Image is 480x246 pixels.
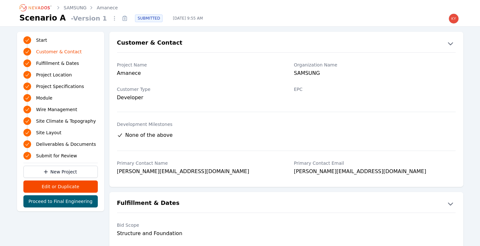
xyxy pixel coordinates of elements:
[117,160,279,166] label: Primary Contact Name
[135,14,163,22] div: SUBMITTED
[36,72,72,78] span: Project Location
[109,198,463,209] button: Fulfillment & Dates
[23,180,98,193] button: Edit or Duplicate
[36,60,79,66] span: Fulfillment & Dates
[23,166,98,178] a: New Project
[117,94,279,101] div: Developer
[36,37,47,43] span: Start
[117,198,180,209] h2: Fulfillment & Dates
[294,62,456,68] label: Organization Name
[117,230,279,237] div: Structure and Foundation
[36,153,77,159] span: Submit for Review
[23,195,98,207] button: Proceed to Final Engineering
[117,38,182,48] h2: Customer & Contact
[117,86,279,92] label: Customer Type
[97,4,118,11] a: Amanece
[117,121,456,127] label: Development Milestones
[117,222,279,228] label: Bid Scope
[168,16,208,21] span: [DATE] 9:55 AM
[36,141,96,147] span: Deliverables & Documents
[294,168,456,177] div: [PERSON_NAME][EMAIL_ADDRESS][DOMAIN_NAME]
[20,3,118,13] nav: Breadcrumb
[23,36,98,160] nav: Progress
[294,160,456,166] label: Primary Contact Email
[109,38,463,48] button: Customer & Contact
[294,69,456,78] div: SAMSUNG
[36,129,62,136] span: Site Layout
[36,106,77,113] span: Wire Management
[36,83,84,90] span: Project Specifications
[20,13,66,23] h1: Scenario A
[449,13,459,24] img: kyle.macdougall@nevados.solar
[36,118,96,124] span: Site Climate & Topography
[117,62,279,68] label: Project Name
[117,168,279,177] div: [PERSON_NAME][EMAIL_ADDRESS][DOMAIN_NAME]
[294,86,456,92] label: EPC
[117,69,279,78] div: Amanece
[125,131,173,139] span: None of the above
[36,48,82,55] span: Customer & Contact
[64,4,87,11] a: SAMSUNG
[36,95,53,101] span: Module
[68,14,109,23] span: - Version 1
